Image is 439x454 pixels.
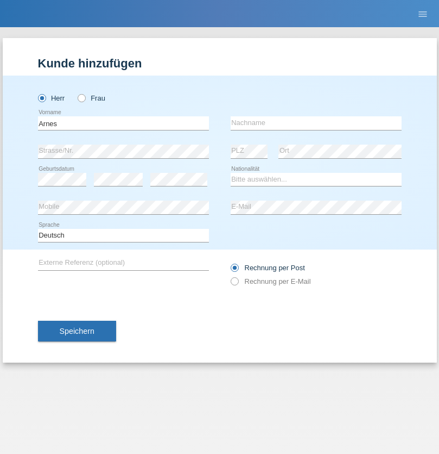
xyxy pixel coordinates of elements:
[231,264,238,277] input: Rechnung per Post
[231,277,238,291] input: Rechnung per E-Mail
[60,327,94,335] span: Speichern
[78,94,85,101] input: Frau
[231,277,311,285] label: Rechnung per E-Mail
[38,57,402,70] h1: Kunde hinzufügen
[38,94,45,101] input: Herr
[78,94,105,102] label: Frau
[412,10,434,17] a: menu
[417,9,428,20] i: menu
[231,264,305,272] label: Rechnung per Post
[38,94,65,102] label: Herr
[38,321,116,341] button: Speichern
